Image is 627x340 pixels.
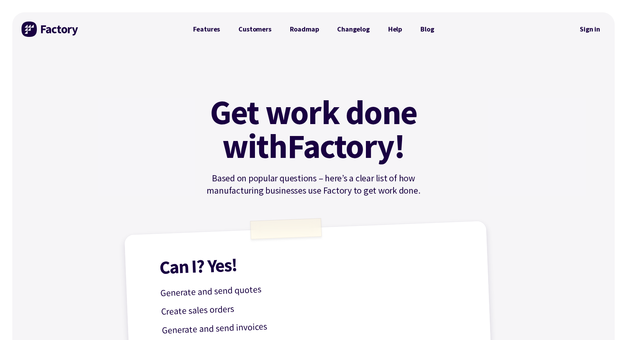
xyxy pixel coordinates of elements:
a: Features [184,22,230,37]
p: Based on popular questions – here’s a clear list of how manufacturing businesses use Factory to g... [184,172,443,197]
nav: Secondary Navigation [574,20,605,38]
nav: Primary Navigation [184,22,443,37]
a: Roadmap [281,22,328,37]
h1: Can I? Yes! [159,246,466,277]
a: Changelog [328,22,379,37]
a: Blog [411,22,443,37]
h1: Get work done with [199,95,429,163]
a: Sign in [574,20,605,38]
a: Help [379,22,411,37]
mark: Factory! [287,129,405,163]
p: Generate and send invoices [162,311,468,338]
a: Customers [229,22,280,37]
p: Generate and send quotes [160,274,467,301]
img: Factory [22,22,79,37]
p: Create sales orders [161,292,468,319]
